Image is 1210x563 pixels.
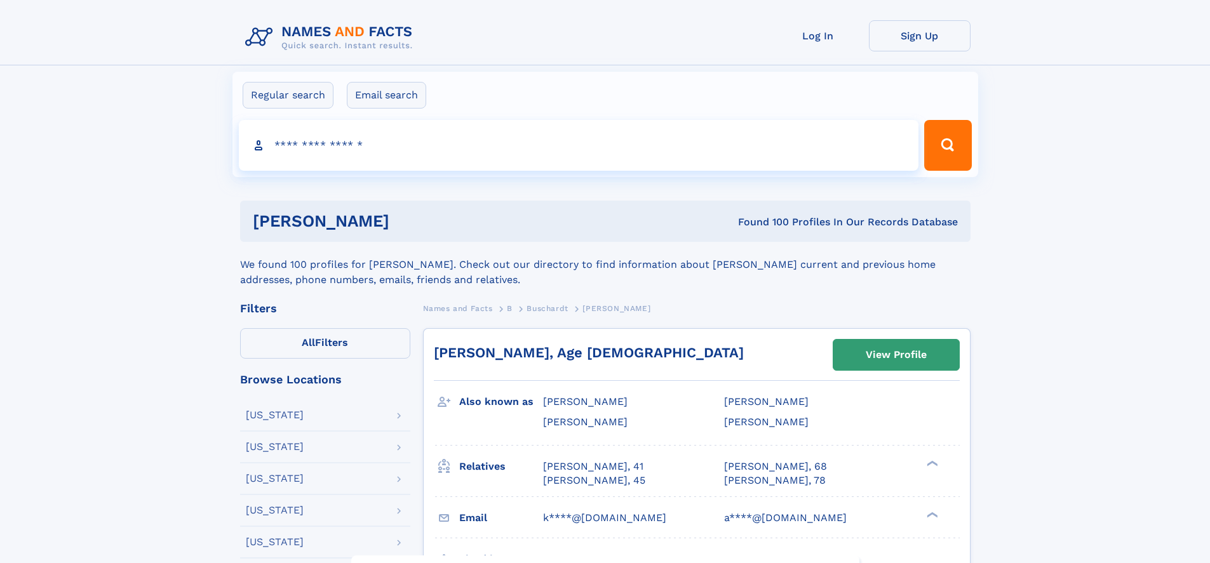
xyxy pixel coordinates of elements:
a: Names and Facts [423,300,493,316]
div: [US_STATE] [246,442,304,452]
a: B [507,300,513,316]
h3: Email [459,507,543,529]
label: Filters [240,328,410,359]
div: [US_STATE] [246,410,304,420]
a: View Profile [833,340,959,370]
div: Filters [240,303,410,314]
div: ❯ [924,510,939,519]
label: Email search [347,82,426,109]
a: [PERSON_NAME], 68 [724,460,827,474]
span: All [302,336,315,348]
button: Search Button [924,120,971,171]
span: [PERSON_NAME] [724,395,809,407]
h1: [PERSON_NAME] [253,213,564,229]
span: [PERSON_NAME] [543,416,628,428]
a: Sign Up [869,20,971,51]
div: ❯ [924,459,939,467]
div: We found 100 profiles for [PERSON_NAME]. Check out our directory to find information about [PERSO... [240,242,971,288]
input: search input [239,120,919,171]
img: Logo Names and Facts [240,20,423,55]
span: [PERSON_NAME] [582,304,650,313]
span: Buschardt [527,304,568,313]
a: Buschardt [527,300,568,316]
a: [PERSON_NAME], Age [DEMOGRAPHIC_DATA] [434,345,744,361]
div: View Profile [866,340,927,369]
div: [US_STATE] [246,474,304,484]
div: Found 100 Profiles In Our Records Database [563,215,958,229]
a: [PERSON_NAME], 78 [724,474,826,487]
span: B [507,304,513,313]
label: Regular search [243,82,333,109]
a: [PERSON_NAME], 45 [543,474,645,487]
span: [PERSON_NAME] [724,416,809,428]
span: [PERSON_NAME] [543,395,628,407]
div: [US_STATE] [246,537,304,547]
div: Browse Locations [240,374,410,385]
h3: Relatives [459,456,543,477]
a: [PERSON_NAME], 41 [543,460,643,474]
a: Log In [767,20,869,51]
h3: Also known as [459,391,543,413]
div: [US_STATE] [246,505,304,515]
